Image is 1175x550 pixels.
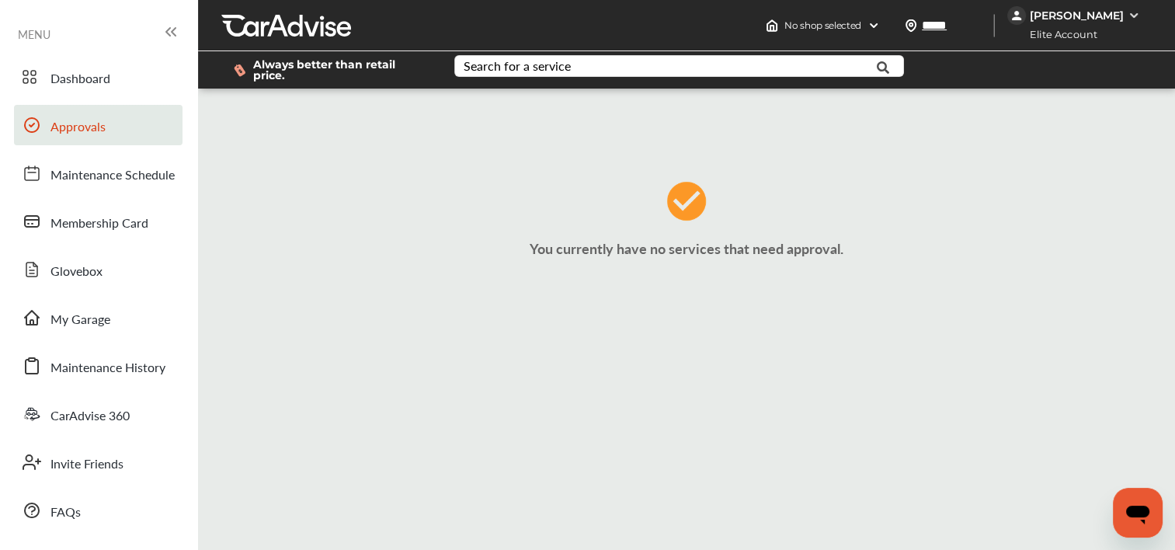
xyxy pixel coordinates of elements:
[1007,6,1026,25] img: jVpblrzwTbfkPYzPPzSLxeg0AAAAASUVORK5CYII=
[14,249,183,290] a: Glovebox
[464,60,571,72] div: Search for a service
[234,64,245,77] img: dollor_label_vector.a70140d1.svg
[50,310,110,330] span: My Garage
[50,117,106,137] span: Approvals
[14,57,183,97] a: Dashboard
[50,358,165,378] span: Maintenance History
[14,105,183,145] a: Approvals
[18,28,50,40] span: MENU
[50,454,123,475] span: Invite Friends
[14,298,183,338] a: My Garage
[14,490,183,531] a: FAQs
[867,19,880,32] img: header-down-arrow.9dd2ce7d.svg
[202,238,1171,258] p: You currently have no services that need approval.
[253,59,429,81] span: Always better than retail price.
[1009,26,1109,43] span: Elite Account
[50,165,175,186] span: Maintenance Schedule
[1030,9,1124,23] div: [PERSON_NAME]
[1128,9,1140,22] img: WGsFRI8htEPBVLJbROoPRyZpYNWhNONpIPPETTm6eUC0GeLEiAAAAAElFTkSuQmCC
[784,19,861,32] span: No shop selected
[50,262,103,282] span: Glovebox
[905,19,917,32] img: location_vector.a44bc228.svg
[766,19,778,32] img: header-home-logo.8d720a4f.svg
[14,394,183,434] a: CarAdvise 360
[993,14,995,37] img: header-divider.bc55588e.svg
[50,406,130,426] span: CarAdvise 360
[50,214,148,234] span: Membership Card
[14,201,183,242] a: Membership Card
[14,153,183,193] a: Maintenance Schedule
[14,346,183,386] a: Maintenance History
[50,69,110,89] span: Dashboard
[1113,488,1163,538] iframe: Button to launch messaging window
[14,442,183,482] a: Invite Friends
[50,503,81,523] span: FAQs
